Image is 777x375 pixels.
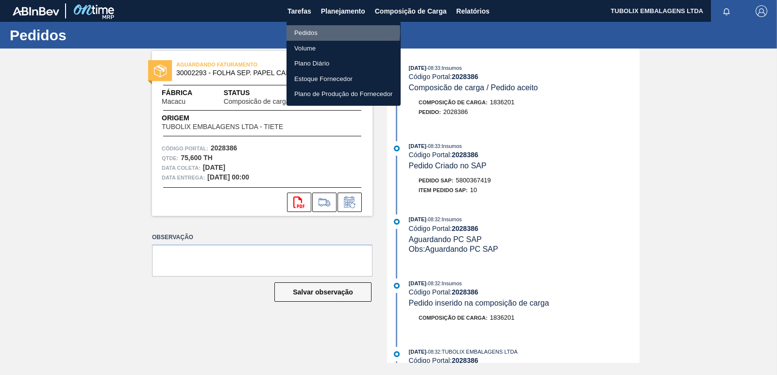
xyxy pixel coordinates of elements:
[287,86,401,102] a: Plano de Produção do Fornecedor
[287,56,401,71] a: Plano Diário
[287,41,401,56] a: Volume
[287,25,401,41] a: Pedidos
[287,71,401,87] a: Estoque Fornecedor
